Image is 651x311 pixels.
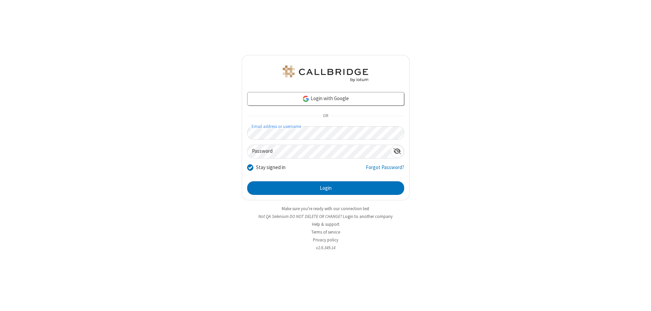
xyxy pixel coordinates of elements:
label: Stay signed in [256,164,285,171]
button: Login [247,181,404,195]
a: Login with Google [247,92,404,106]
span: OR [320,111,331,121]
input: Password [248,145,391,158]
a: Help & support [312,221,339,227]
button: Login to another company [343,213,393,220]
li: v2.6.349.14 [242,244,410,251]
a: Make sure you're ready with our connection test [282,206,369,212]
a: Terms of service [311,229,340,235]
img: google-icon.png [302,95,310,103]
img: QA Selenium DO NOT DELETE OR CHANGE [281,66,370,82]
li: Not QA Selenium DO NOT DELETE OR CHANGE? [242,213,410,220]
input: Email address or username [247,126,404,140]
a: Forgot Password? [366,164,404,177]
div: Show password [391,145,404,158]
a: Privacy policy [313,237,338,243]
